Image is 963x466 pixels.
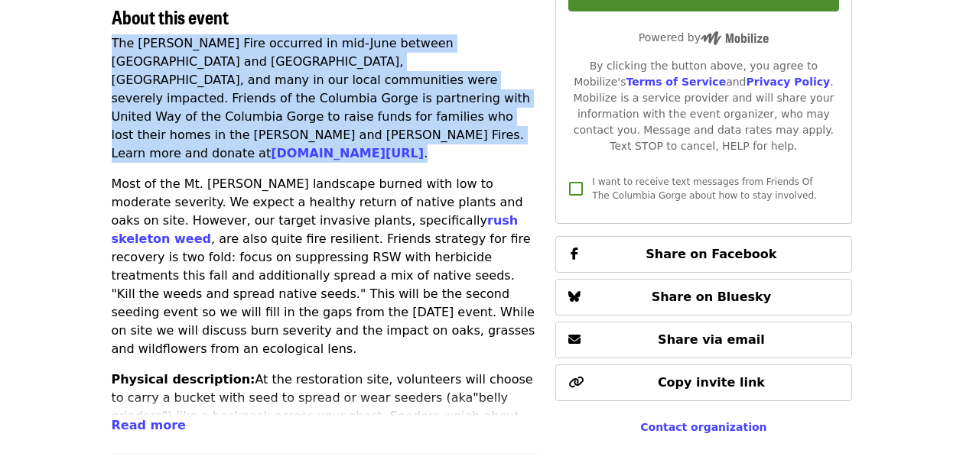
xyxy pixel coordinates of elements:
div: By clicking the button above, you agree to Mobilize's and . Mobilize is a service provider and wi... [568,58,838,154]
a: Contact organization [640,421,766,433]
button: Copy invite link [555,364,851,401]
button: Read more [112,416,186,435]
p: The [PERSON_NAME] Fire occurred in mid-June between [GEOGRAPHIC_DATA] and [GEOGRAPHIC_DATA], [GEO... [112,34,538,163]
button: Share on Facebook [555,236,851,273]
span: Read more [112,418,186,432]
button: Share on Bluesky [555,279,851,316]
span: Copy invite link [658,375,765,390]
a: Terms of Service [626,76,726,88]
button: Share via email [555,322,851,358]
span: About this event [112,3,229,30]
p: Most of the Mt. [PERSON_NAME] landscape burned with low to moderate severity. We expect a healthy... [112,175,538,358]
span: Powered by [639,31,769,44]
a: Privacy Policy [746,76,830,88]
span: Share via email [658,332,765,347]
img: Powered by Mobilize [701,31,769,45]
p: At the restoration site, volunteers will choose to carry a bucket with seed to spread or wear see... [112,371,538,444]
span: Share on Bluesky [652,290,772,304]
span: I want to receive text messages from Friends Of The Columbia Gorge about how to stay involved. [592,176,817,201]
strong: Physical description: [112,372,255,387]
span: Share on Facebook [646,247,776,261]
a: [DOMAIN_NAME][URL] [271,146,424,160]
